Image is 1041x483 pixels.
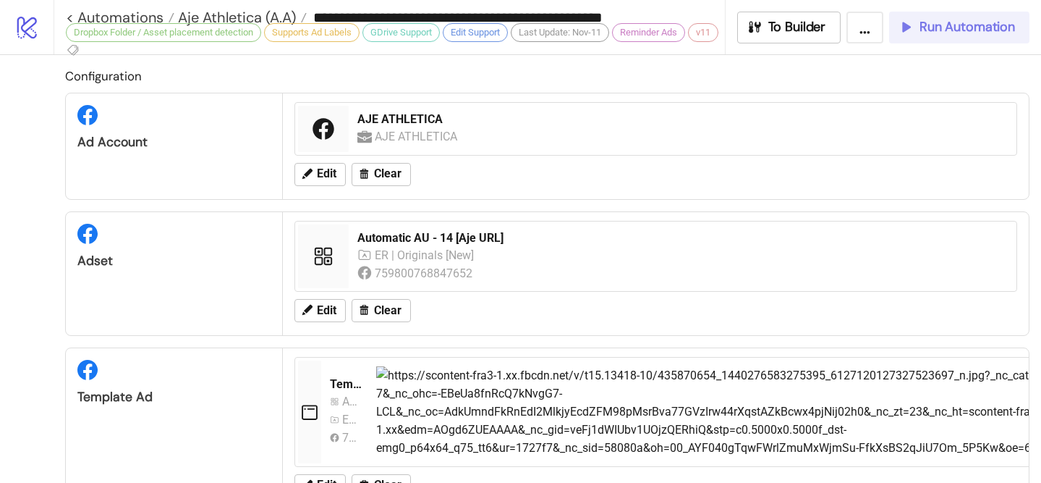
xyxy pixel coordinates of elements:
button: Edit [294,299,346,322]
span: Clear [374,167,401,180]
div: v11 [688,23,718,42]
div: 759800768847652 [342,429,358,447]
a: Aje Athletica (A.A) [174,10,307,25]
div: Reminder Ads [612,23,685,42]
button: To Builder [737,12,841,43]
button: Clear [352,299,411,322]
div: AJE ATHLETICA [357,112,1008,127]
span: Clear [374,304,401,317]
div: Ad Account [77,134,271,151]
button: Edit [294,163,346,186]
div: GDrive Support [362,23,440,42]
span: Edit [317,167,336,180]
div: Template Ad [77,389,271,406]
span: Run Automation [919,19,1015,35]
div: 759800768847652 [375,264,475,282]
span: To Builder [768,19,826,35]
a: < Automations [66,10,174,25]
span: Edit [317,304,336,317]
span: Aje Athletica (A.A) [174,8,296,27]
div: ER | Originals [New] [375,246,477,264]
div: ER | Originals [New] [342,411,358,429]
div: Template Kitchn2 [330,377,365,392]
div: Edit Support [443,23,508,42]
button: Run Automation [889,12,1029,43]
div: Dropbox Folder / Asset placement detection [66,23,261,42]
div: Supports Ad Labels [264,23,360,42]
div: Automatic AU - 14 [Aje URL] [357,230,1008,246]
div: Last Update: Nov-11 [511,23,609,42]
button: ... [846,12,883,43]
div: AJE ATHLETICA [375,127,460,146]
h2: Configuration [65,67,1029,85]
button: Clear [352,163,411,186]
div: Adset [77,253,271,269]
div: Automatic AU 7 [342,392,358,411]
